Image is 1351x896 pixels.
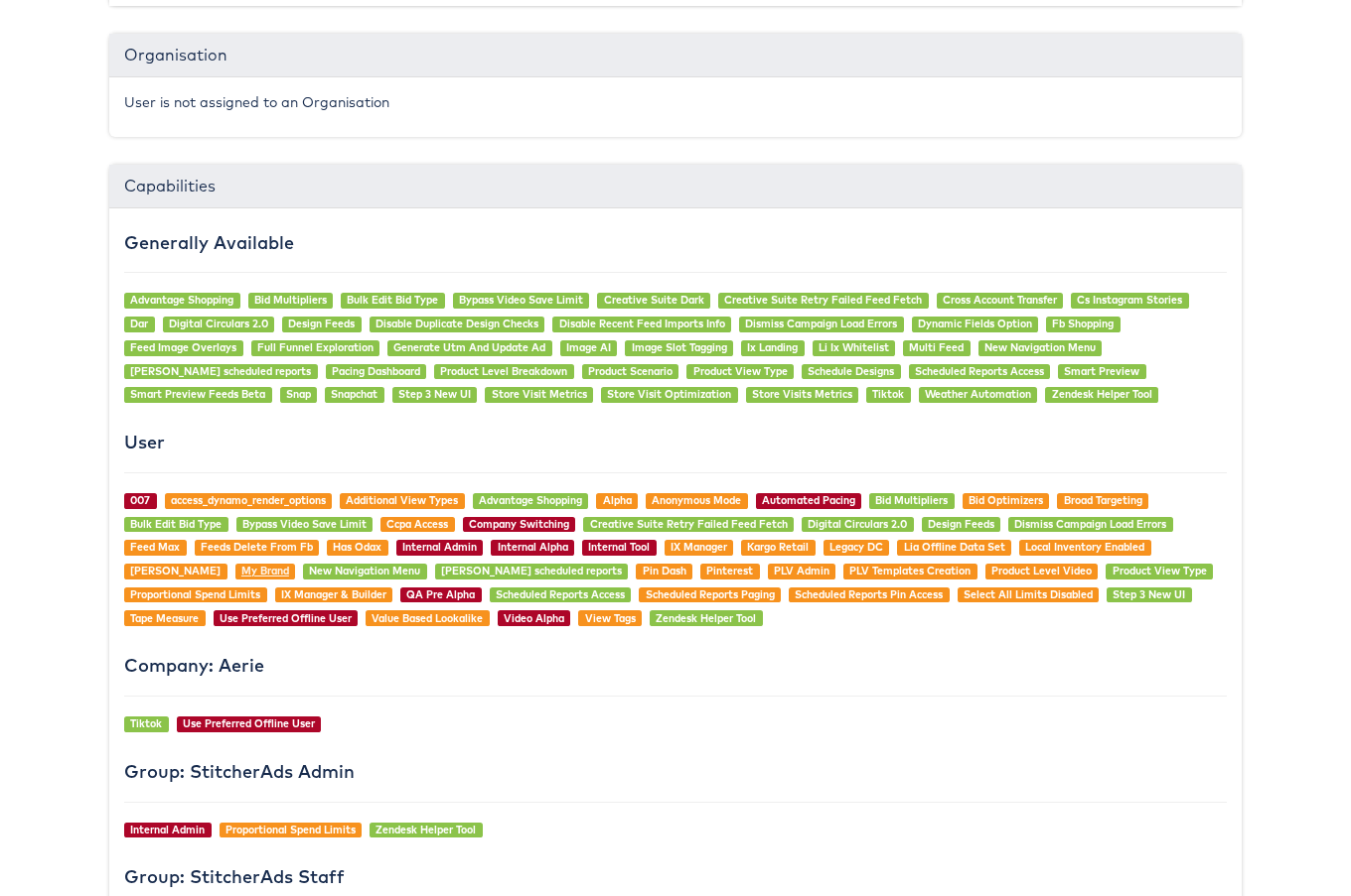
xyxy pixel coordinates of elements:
[607,387,731,401] a: Store Visit Optimization
[130,317,148,330] a: Dar
[130,364,311,378] a: [PERSON_NAME] scheduled reports
[504,611,564,625] a: Video Alpha
[309,564,420,577] a: New Navigation Menu
[347,293,438,307] a: Bulk Edit Bid Type
[1014,517,1166,531] a: Dismiss Campaign Load Errors
[406,587,475,601] a: QA Pre Alpha
[130,716,162,730] a: Tiktok
[745,317,897,330] a: Dismiss Campaign Load Errors
[875,493,948,507] a: Bid Multipliers
[991,564,1092,577] a: Product Level Video
[819,340,889,354] a: Li Ix Whitelist
[969,493,1043,507] a: Bid Optimizers
[257,340,374,354] a: Full Funnel Exploration
[656,611,756,625] a: Zendesk Helper Tool
[872,387,904,401] a: Tiktok
[774,564,829,577] a: PLV Admin
[1113,564,1207,577] a: Product View Type
[469,517,569,531] a: Company Switching
[762,493,855,507] a: Automated Pacing
[808,517,907,531] a: Digital Circulars 2.0
[706,564,753,577] a: Pinterest
[333,540,381,554] a: Has Odax
[288,317,355,330] a: Design Feeds
[909,340,964,354] a: Multi Feed
[286,387,311,401] a: Snap
[559,317,725,330] a: Disable Recent Feed Imports Info
[201,540,313,554] a: Feeds Delete From Fb
[346,493,458,507] a: Additional View Types
[646,587,775,601] a: Scheduled Reports Paging
[984,340,1096,354] a: New Navigation Menu
[632,340,727,354] a: Image Slot Tagging
[588,364,673,378] a: Product Scenario
[242,517,367,531] a: Bypass Video Save Limit
[492,387,587,401] a: Store Visit Metrics
[588,540,650,554] a: Internal Tool
[829,540,883,554] a: Legacy DC
[130,293,233,307] a: Advantage Shopping
[171,493,326,507] a: access_dynamo_render_options
[1113,587,1185,601] a: Step 3 New UI
[1025,540,1144,554] a: Local Inventory Enabled
[169,317,268,330] a: Digital Circulars 2.0
[124,656,1227,676] h4: Company: Aerie
[331,387,377,401] a: Snapchat
[479,493,582,507] a: Advantage Shopping
[671,540,727,554] a: IX Manager
[1064,364,1139,378] a: Smart Preview
[130,564,221,577] a: [PERSON_NAME]
[124,433,1227,452] h4: User
[643,564,686,577] a: Pin Dash
[225,823,356,836] a: Proportional Spend Limits
[747,340,798,354] a: Ix Landing
[393,340,545,354] a: Generate Utm And Update Ad
[372,611,483,625] a: Value Based Lookalike
[459,293,583,307] a: Bypass Video Save Limit
[752,387,852,401] a: Store Visits Metrics
[375,823,476,836] a: Zendesk Helper Tool
[220,611,352,625] a: Use Preferred Offline User
[130,611,199,625] a: Tape Measure
[386,517,448,531] a: Ccpa Access
[925,387,1031,401] a: Weather Automation
[652,493,741,507] a: Anonymous Mode
[498,540,568,554] a: Internal Alpha
[795,587,943,601] a: Scheduled Reports Pin Access
[904,540,1005,554] a: Lia Offline Data Set
[254,293,327,307] a: Bid Multipliers
[124,92,1227,112] p: User is not assigned to an Organisation
[124,233,1227,253] h4: Generally Available
[183,716,315,730] a: Use Preferred Offline User
[130,493,150,507] a: 007
[1077,293,1182,307] a: Cs Instagram Stories
[918,317,1032,330] a: Dynamic Fields Option
[130,540,180,554] a: Feed Max
[915,364,1044,378] a: Scheduled Reports Access
[130,340,236,354] a: Feed Image Overlays
[109,34,1242,77] div: Organisation
[375,317,538,330] a: Disable Duplicate Design Checks
[130,823,205,836] a: Internal Admin
[964,587,1093,601] a: Select All Limits Disabled
[124,867,1227,887] h4: Group: StitcherAds Staff
[590,517,788,531] a: Creative Suite Retry Failed Feed Fetch
[808,364,894,378] a: Schedule Designs
[130,387,265,401] a: Smart Preview Feeds Beta
[604,293,704,307] a: Creative Suite Dark
[566,340,611,354] a: Image AI
[849,564,971,577] a: PLV Templates Creation
[928,517,994,531] a: Design Feeds
[693,364,788,378] a: Product View Type
[281,587,386,601] a: IX Manager & Builder
[398,387,471,401] a: Step 3 New UI
[496,587,625,601] a: Scheduled Reports Access
[943,293,1057,307] a: Cross Account Transfer
[585,611,636,625] a: View Tags
[441,564,622,577] a: [PERSON_NAME] scheduled reports
[130,587,260,601] a: Proportional Spend Limits
[1064,493,1142,507] a: Broad Targeting
[332,364,420,378] a: Pacing Dashboard
[130,517,222,531] a: Bulk Edit Bid Type
[1052,317,1114,330] a: Fb Shopping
